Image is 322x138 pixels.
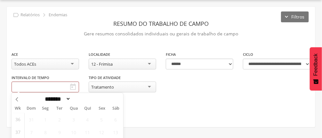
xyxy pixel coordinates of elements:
[41,11,48,18] i: 
[89,52,110,57] label: Localidade
[12,11,20,18] i: 
[67,106,81,111] span: Qua
[109,106,123,111] span: Sáb
[81,106,95,111] span: Qui
[20,12,40,18] p: Relatórios
[38,106,52,111] span: Seg
[71,96,92,102] input: Year
[14,61,36,67] div: Todos ACEs
[91,84,114,90] div: Tratamento
[95,113,108,126] span: Setembro 5, 2025
[39,113,52,126] span: Setembro 1, 2025
[243,52,253,57] label: Ciclo
[310,47,322,91] button: Feedback - Mostrar pesquisa
[109,113,122,126] span: Setembro 6, 2025
[166,52,176,57] label: Ficha
[52,106,67,111] span: Ter
[89,75,121,80] label: Tipo de Atividade
[15,113,20,126] span: 36
[91,61,113,67] div: 12 - Frimisa
[12,29,310,38] p: Gere resumos consolidados individuais ou gerais de trabalho de campo
[53,113,66,126] span: Setembro 2, 2025
[49,12,67,18] p: Endemias
[12,52,18,57] label: ACE
[12,18,310,29] header: Resumo do Trabalho de Campo
[12,75,49,80] label: Intervalo de Tempo
[281,11,309,22] button: Filtros
[81,113,94,126] span: Setembro 4, 2025
[24,106,38,111] span: Dom
[25,113,37,126] span: Agosto 31, 2025
[69,83,77,91] i: 
[67,113,80,126] span: Setembro 3, 2025
[313,54,319,76] span: Feedback
[95,106,109,111] span: Sex
[43,96,71,102] select: Month
[12,104,24,113] span: Wk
